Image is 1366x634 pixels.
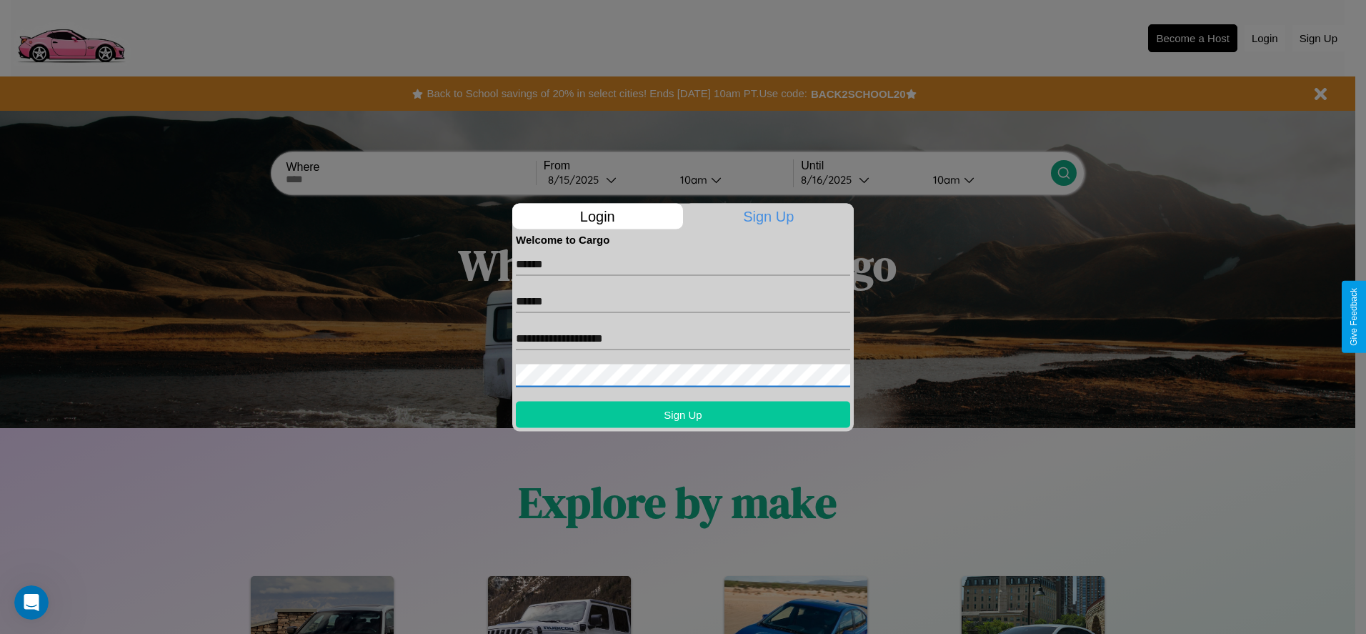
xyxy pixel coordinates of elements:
[516,401,850,427] button: Sign Up
[14,585,49,620] iframe: Intercom live chat
[516,233,850,245] h4: Welcome to Cargo
[1349,288,1359,346] div: Give Feedback
[684,203,854,229] p: Sign Up
[512,203,683,229] p: Login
